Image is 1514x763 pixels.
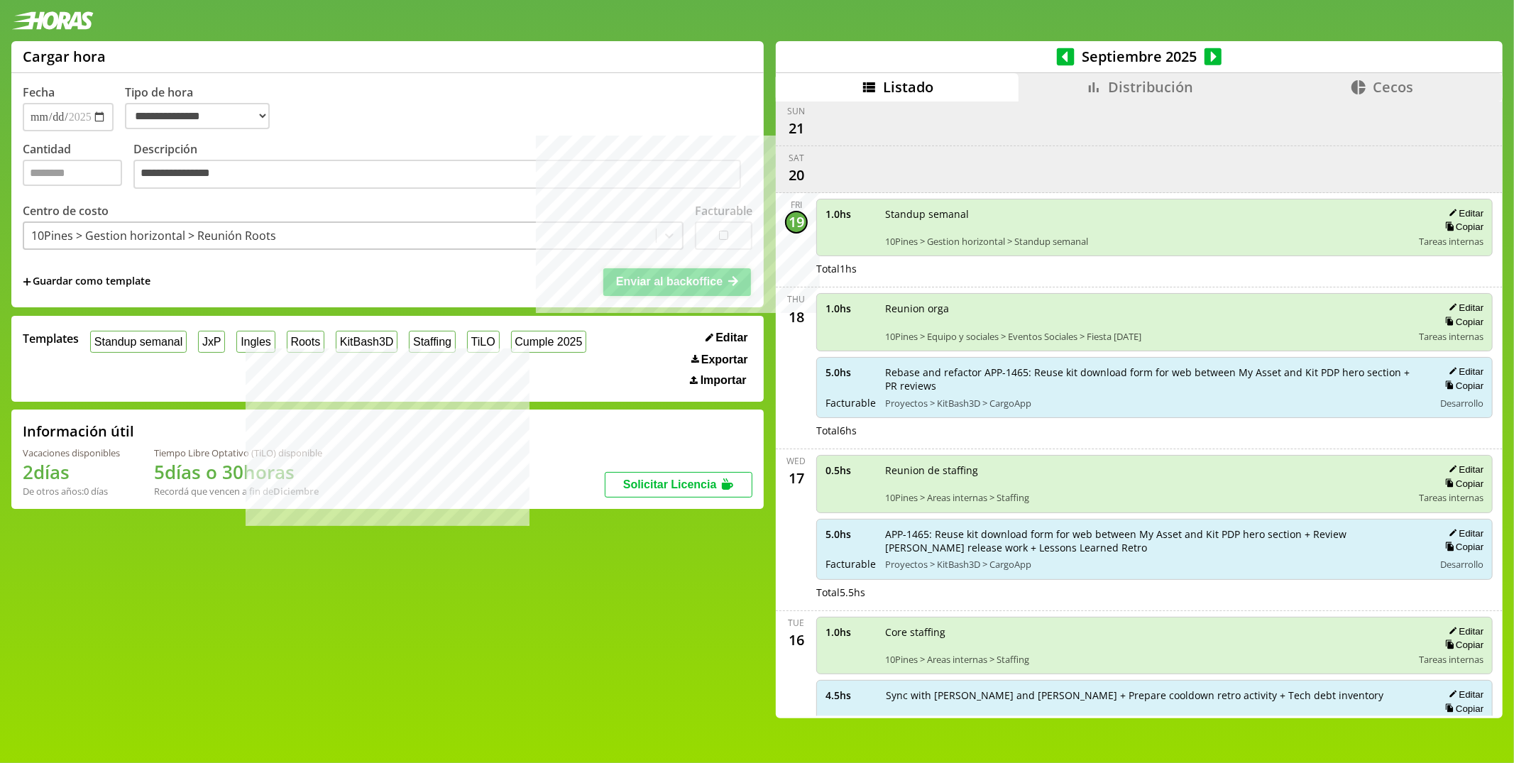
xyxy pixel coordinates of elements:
span: 10Pines > Areas internas > Staffing [885,491,1409,504]
span: Core staffing [885,625,1409,639]
span: 1.0 hs [825,302,875,315]
div: scrollable content [776,101,1503,716]
button: Editar [1444,688,1483,701]
select: Tipo de hora [125,103,270,129]
div: Total 1 hs [816,262,1493,275]
span: Templates [23,331,79,346]
label: Facturable [695,203,752,219]
button: TiLO [467,331,500,353]
span: APP-1465: Reuse kit download form for web between My Asset and Kit PDP hero section + Review [PER... [885,527,1424,554]
b: Diciembre [273,485,319,498]
button: Editar [1444,463,1483,476]
button: Copiar [1441,316,1483,328]
div: 18 [785,305,808,328]
div: Sat [789,152,804,164]
div: 10Pines > Gestion horizontal > Reunión Roots [31,228,276,243]
span: +Guardar como template [23,274,150,290]
span: Solicitar Licencia [623,478,717,490]
div: 19 [785,211,808,234]
button: Copiar [1441,541,1483,553]
span: Reunion de staffing [885,463,1409,477]
div: Vacaciones disponibles [23,446,120,459]
span: Standup semanal [885,207,1409,221]
button: Ingles [236,331,275,353]
button: Standup semanal [90,331,187,353]
span: Reunion orga [885,302,1409,315]
label: Fecha [23,84,55,100]
span: Desarrollo [1440,558,1483,571]
label: Tipo de hora [125,84,281,131]
span: Tareas internas [1419,653,1483,666]
span: Cecos [1373,77,1413,97]
button: Staffing [409,331,456,353]
span: 4.5 hs [825,688,876,702]
button: Editar [1444,527,1483,539]
span: Tareas internas [1419,330,1483,343]
button: Copiar [1441,221,1483,233]
span: Rebase and refactor APP-1465: Reuse kit download form for web between My Asset and Kit PDP hero s... [885,366,1424,393]
span: Proyectos > KitBash3D > CargoApp [885,558,1424,571]
span: Enviar al backoffice [616,275,723,287]
span: Exportar [701,353,748,366]
textarea: Descripción [133,160,741,190]
button: Roots [287,331,324,353]
span: 0.5 hs [825,463,875,477]
span: Desarrollo [1440,397,1483,410]
span: Tareas internas [1419,235,1483,248]
div: Recordá que vencen a fin de [154,485,322,498]
div: Sun [788,105,806,117]
span: Septiembre 2025 [1075,47,1205,66]
h1: 5 días o 30 horas [154,459,322,485]
div: Tue [789,617,805,629]
h1: Cargar hora [23,47,106,66]
button: Editar [1444,207,1483,219]
button: Enviar al backoffice [603,268,751,295]
span: Importar [701,374,747,387]
span: 1.0 hs [825,625,875,639]
span: 10Pines > Equipo y sociales > Eventos Sociales > Fiesta [DATE] [885,330,1409,343]
button: Cumple 2025 [511,331,587,353]
span: + [23,274,31,290]
label: Descripción [133,141,752,193]
button: Copiar [1441,478,1483,490]
span: Tareas internas [1419,491,1483,504]
span: Distribución [1108,77,1193,97]
span: Listado [883,77,933,97]
label: Centro de costo [23,203,109,219]
div: Fri [791,199,802,211]
button: Copiar [1441,703,1483,715]
span: Sync with [PERSON_NAME] and [PERSON_NAME] + Prepare cooldown retro activity + Tech debt inventory [886,688,1424,702]
span: Editar [715,331,747,344]
button: Editar [1444,366,1483,378]
span: Facturable [825,557,875,571]
button: Editar [1444,302,1483,314]
button: Solicitar Licencia [605,472,752,498]
span: 5.0 hs [825,366,875,379]
span: 5.0 hs [825,527,875,541]
input: Cantidad [23,160,122,186]
span: 1.0 hs [825,207,875,221]
div: Wed [787,455,806,467]
button: KitBash3D [336,331,397,353]
span: Facturable [825,396,875,410]
div: Tiempo Libre Optativo (TiLO) disponible [154,446,322,459]
button: Copiar [1441,380,1483,392]
label: Cantidad [23,141,133,193]
div: Total 6 hs [816,424,1493,437]
div: Total 5.5 hs [816,586,1493,599]
button: Exportar [687,353,752,367]
div: 17 [785,467,808,490]
h2: Información útil [23,422,134,441]
button: JxP [198,331,225,353]
button: Editar [1444,625,1483,637]
span: Proyectos > KitBash3D > CargoApp [885,397,1424,410]
img: logotipo [11,11,94,30]
div: 16 [785,629,808,652]
div: Thu [788,293,806,305]
h1: 2 días [23,459,120,485]
button: Editar [701,331,752,345]
div: 20 [785,164,808,187]
div: De otros años: 0 días [23,485,120,498]
span: 10Pines > Gestion horizontal > Standup semanal [885,235,1409,248]
button: Copiar [1441,639,1483,651]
